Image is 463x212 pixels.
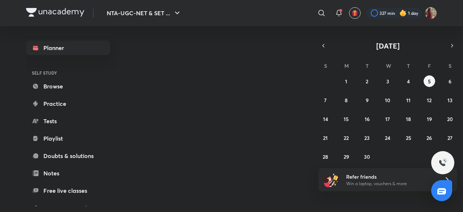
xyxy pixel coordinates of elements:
a: Playlist [26,131,110,146]
button: September 9, 2025 [361,94,373,106]
a: Doubts & solutions [26,149,110,163]
button: September 10, 2025 [382,94,394,106]
abbr: September 18, 2025 [406,116,411,122]
abbr: September 6, 2025 [449,78,451,85]
button: September 27, 2025 [444,132,456,144]
abbr: September 17, 2025 [385,116,390,122]
button: September 20, 2025 [444,113,456,125]
button: September 25, 2025 [403,132,414,144]
abbr: September 4, 2025 [407,78,410,85]
img: ttu [438,158,447,167]
abbr: September 1, 2025 [345,78,347,85]
button: September 12, 2025 [424,94,435,106]
abbr: Friday [428,62,431,69]
abbr: September 13, 2025 [447,97,453,104]
button: September 14, 2025 [320,113,331,125]
button: September 23, 2025 [361,132,373,144]
abbr: September 26, 2025 [426,134,432,141]
button: September 30, 2025 [361,151,373,162]
img: avatar [352,10,358,16]
abbr: September 19, 2025 [427,116,432,122]
button: avatar [349,7,361,19]
p: Win a laptop, vouchers & more [346,180,435,187]
abbr: September 28, 2025 [323,153,328,160]
h6: SELF STUDY [26,67,110,79]
button: September 5, 2025 [424,75,435,87]
button: September 21, 2025 [320,132,331,144]
button: September 15, 2025 [340,113,352,125]
button: September 17, 2025 [382,113,394,125]
button: [DATE] [328,41,447,51]
button: September 11, 2025 [403,94,414,106]
button: September 19, 2025 [424,113,435,125]
abbr: Thursday [407,62,410,69]
abbr: September 27, 2025 [447,134,453,141]
abbr: September 23, 2025 [364,134,370,141]
abbr: Monday [344,62,349,69]
button: September 26, 2025 [424,132,435,144]
abbr: September 5, 2025 [428,78,431,85]
a: Practice [26,96,110,111]
a: Notes [26,166,110,180]
button: September 18, 2025 [403,113,414,125]
abbr: September 2, 2025 [366,78,368,85]
button: September 29, 2025 [340,151,352,162]
button: September 28, 2025 [320,151,331,162]
abbr: Saturday [449,62,451,69]
a: Planner [26,41,110,55]
button: September 1, 2025 [340,75,352,87]
abbr: September 25, 2025 [406,134,411,141]
abbr: Sunday [324,62,327,69]
img: streak [399,9,407,17]
abbr: September 16, 2025 [365,116,370,122]
abbr: September 10, 2025 [385,97,390,104]
abbr: September 22, 2025 [344,134,349,141]
button: September 8, 2025 [340,94,352,106]
abbr: September 8, 2025 [345,97,348,104]
span: [DATE] [376,41,400,51]
h6: Refer friends [346,173,435,180]
abbr: September 15, 2025 [344,116,349,122]
a: Browse [26,79,110,93]
img: Company Logo [26,8,84,17]
button: September 2, 2025 [361,75,373,87]
abbr: September 12, 2025 [427,97,432,104]
button: September 6, 2025 [444,75,456,87]
abbr: September 7, 2025 [324,97,327,104]
button: September 3, 2025 [382,75,394,87]
a: Free live classes [26,183,110,198]
button: September 22, 2025 [340,132,352,144]
img: Srishti Sharma [425,7,437,19]
abbr: Tuesday [366,62,369,69]
button: September 24, 2025 [382,132,394,144]
abbr: September 9, 2025 [366,97,369,104]
abbr: Wednesday [386,62,391,69]
img: referral [324,172,339,187]
a: Tests [26,114,110,128]
button: September 13, 2025 [444,94,456,106]
abbr: September 24, 2025 [385,134,390,141]
button: September 7, 2025 [320,94,331,106]
abbr: September 21, 2025 [323,134,328,141]
a: Company Logo [26,8,84,18]
button: NTA-UGC-NET & SET ... [102,6,186,20]
abbr: September 29, 2025 [344,153,349,160]
abbr: September 30, 2025 [364,153,370,160]
abbr: September 20, 2025 [447,116,453,122]
button: September 16, 2025 [361,113,373,125]
abbr: September 11, 2025 [406,97,411,104]
button: September 4, 2025 [403,75,414,87]
abbr: September 3, 2025 [386,78,389,85]
abbr: September 14, 2025 [323,116,328,122]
